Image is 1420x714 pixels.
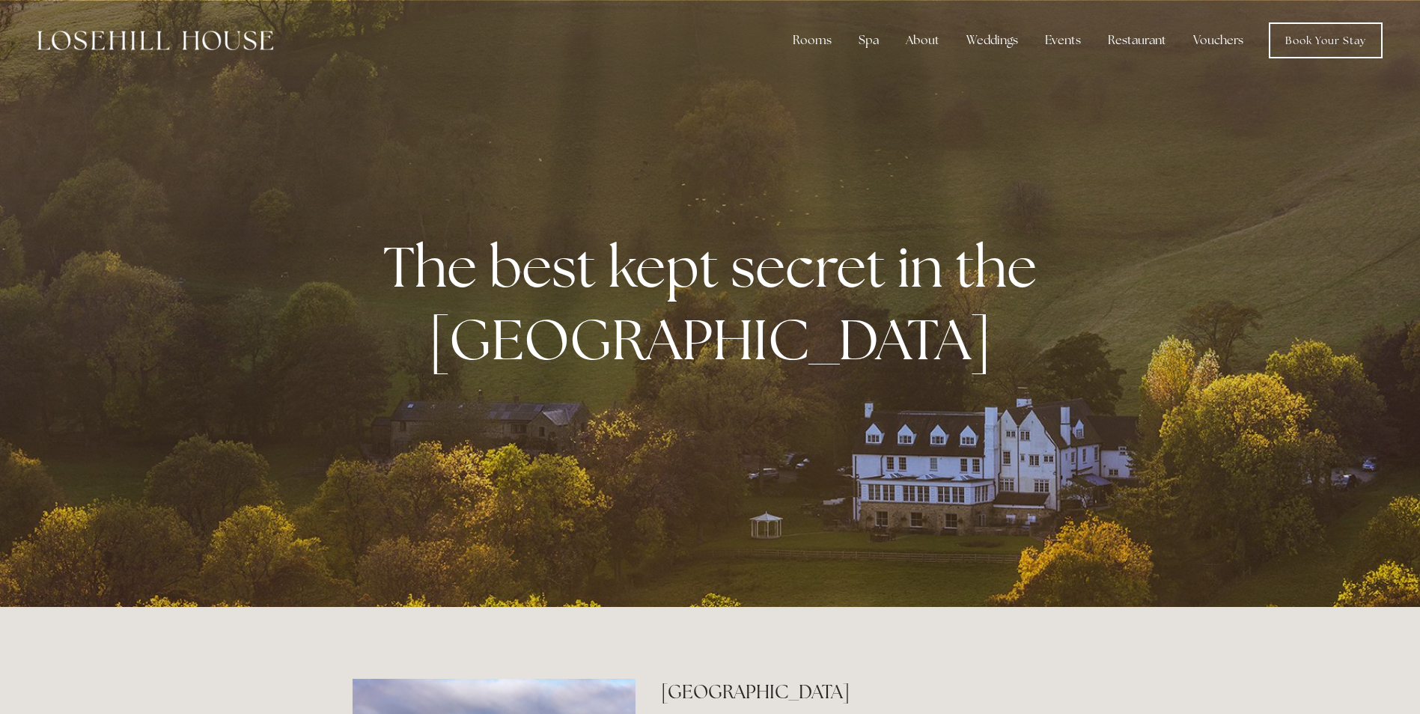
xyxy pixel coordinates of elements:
[1096,25,1178,55] div: Restaurant
[781,25,844,55] div: Rooms
[894,25,951,55] div: About
[1269,22,1383,58] a: Book Your Stay
[1033,25,1093,55] div: Events
[954,25,1030,55] div: Weddings
[847,25,891,55] div: Spa
[661,679,1067,705] h2: [GEOGRAPHIC_DATA]
[37,31,273,50] img: Losehill House
[383,230,1049,376] strong: The best kept secret in the [GEOGRAPHIC_DATA]
[1181,25,1255,55] a: Vouchers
